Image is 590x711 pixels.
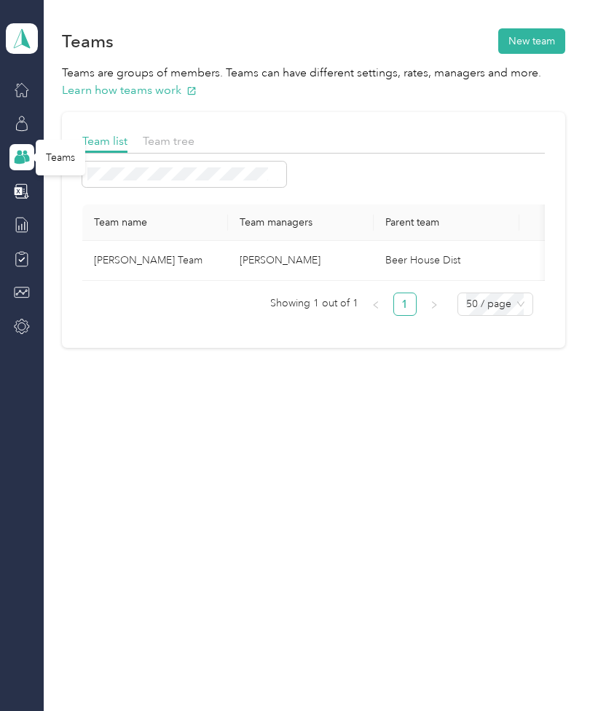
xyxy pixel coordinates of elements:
h1: Teams [62,33,114,49]
a: 1 [394,293,416,315]
span: Team list [82,134,127,148]
span: 50 / page [466,293,524,315]
th: Parent team [374,204,519,241]
div: Teams [36,140,85,175]
button: left [364,293,388,316]
button: Learn how teams work [62,82,197,100]
span: left [371,301,380,309]
td: Beer House Dist [374,241,519,281]
button: New team [498,28,565,54]
li: Previous Page [364,293,388,316]
iframe: Everlance-gr Chat Button Frame [508,629,590,711]
button: right [422,293,446,316]
span: Showing 1 out of 1 [270,293,358,314]
div: Page Size [457,293,533,316]
li: 1 [393,293,417,316]
span: Team tree [143,134,194,148]
li: Next Page [422,293,446,316]
td: Brian Berg's Team [82,241,228,281]
th: Team managers [228,204,374,241]
p: Teams are groups of members. Teams can have different settings, rates, managers and more. [62,64,565,100]
th: Team name [82,204,228,241]
span: right [430,301,438,309]
p: [PERSON_NAME] [240,253,362,269]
